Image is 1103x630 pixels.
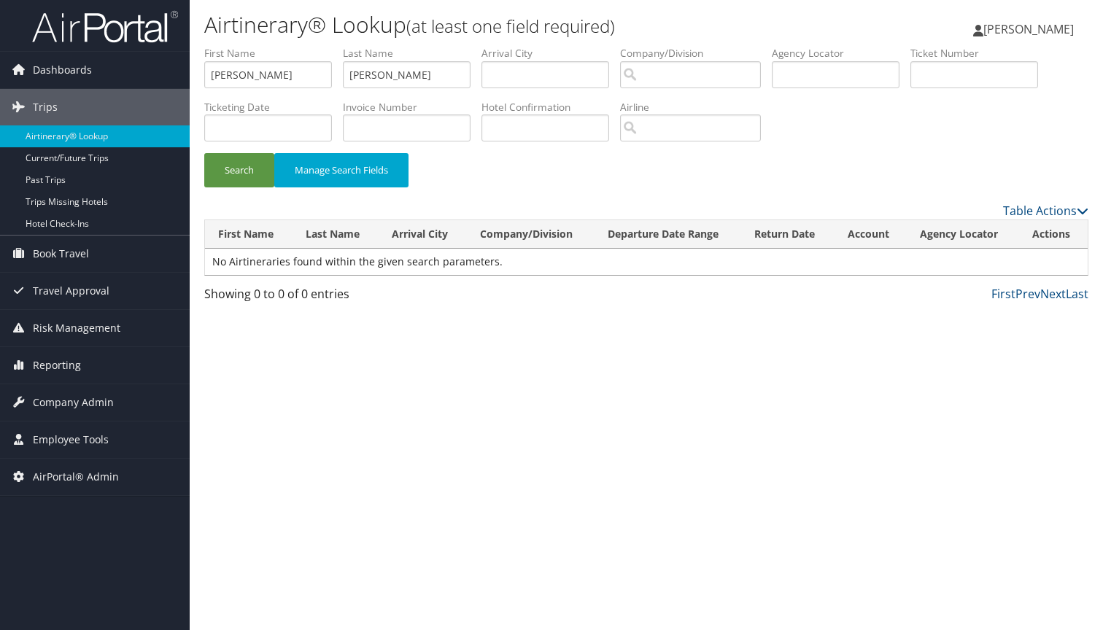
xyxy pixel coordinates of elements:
[274,153,409,187] button: Manage Search Fields
[467,220,595,249] th: Company/Division
[204,100,343,114] label: Ticketing Date
[33,459,119,495] span: AirPortal® Admin
[205,220,293,249] th: First Name: activate to sort column ascending
[33,421,109,458] span: Employee Tools
[379,220,467,249] th: Arrival City: activate to sort column ascending
[33,236,89,272] span: Book Travel
[204,46,343,61] label: First Name
[1066,286,1088,302] a: Last
[204,9,794,40] h1: Airtinerary® Lookup
[620,100,772,114] label: Airline
[620,46,772,61] label: Company/Division
[741,220,835,249] th: Return Date: activate to sort column ascending
[835,220,907,249] th: Account: activate to sort column ascending
[907,220,1018,249] th: Agency Locator: activate to sort column ascending
[343,46,481,61] label: Last Name
[33,89,58,125] span: Trips
[33,52,92,88] span: Dashboards
[204,285,409,310] div: Showing 0 to 0 of 0 entries
[481,100,620,114] label: Hotel Confirmation
[1040,286,1066,302] a: Next
[1015,286,1040,302] a: Prev
[1019,220,1088,249] th: Actions
[33,347,81,384] span: Reporting
[595,220,741,249] th: Departure Date Range: activate to sort column ascending
[33,310,120,346] span: Risk Management
[481,46,620,61] label: Arrival City
[406,14,615,38] small: (at least one field required)
[910,46,1049,61] label: Ticket Number
[1003,203,1088,219] a: Table Actions
[33,273,109,309] span: Travel Approval
[973,7,1088,51] a: [PERSON_NAME]
[205,249,1088,275] td: No Airtineraries found within the given search parameters.
[343,100,481,114] label: Invoice Number
[204,153,274,187] button: Search
[33,384,114,421] span: Company Admin
[983,21,1074,37] span: [PERSON_NAME]
[32,9,178,44] img: airportal-logo.png
[991,286,1015,302] a: First
[293,220,379,249] th: Last Name: activate to sort column ascending
[772,46,910,61] label: Agency Locator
